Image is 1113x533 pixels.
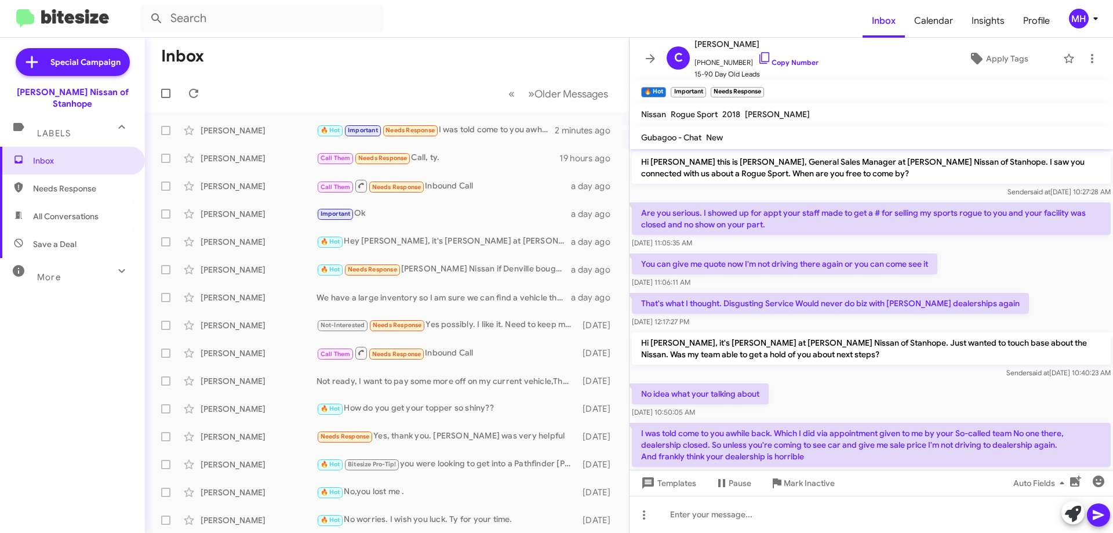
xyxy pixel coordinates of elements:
p: Hi [PERSON_NAME] this is [PERSON_NAME], General Sales Manager at [PERSON_NAME] Nissan of Stanhope... [632,151,1111,184]
p: That's what I thought. Disgusting Service Would never do biz with [PERSON_NAME] dealerships again [632,293,1029,314]
span: Inbox [33,155,132,166]
a: Copy Number [758,58,819,67]
span: [PHONE_NUMBER] [694,51,819,68]
p: Hi [PERSON_NAME], it's [PERSON_NAME] at [PERSON_NAME] Nissan of Stanhope. Just wanted to touch ba... [632,332,1111,365]
a: Profile [1014,4,1059,38]
h1: Inbox [161,47,204,66]
span: [PERSON_NAME] [745,109,810,119]
a: Inbox [863,4,905,38]
span: Call Them [321,183,351,191]
span: Apply Tags [986,48,1028,69]
div: How do you get your topper so shiny?? [317,402,577,415]
a: Calendar [905,4,962,38]
span: Bitesize Pro-Tip! [348,461,396,468]
p: No idea what your talking about [632,383,769,404]
div: [DATE] [577,459,620,470]
span: Templates [639,473,696,494]
div: Inbound Call [317,179,571,193]
div: Yes possibly. I like it. Need to keep my payment mid $300's [317,318,577,332]
div: [PERSON_NAME] [201,487,317,498]
div: [DATE] [577,431,620,443]
span: [DATE] 11:05:35 AM [632,238,692,247]
div: Not ready, I want to pay some more off on my current vehicle,Thanks anyway [317,375,577,387]
span: Call Them [321,350,351,358]
span: Older Messages [534,88,608,100]
p: You can give me quote now I'm not driving there again or you can come see it [632,253,937,274]
small: 🔥 Hot [641,87,666,97]
span: Needs Response [321,433,370,440]
button: Next [521,82,615,106]
span: Gubagoo - Chat [641,132,701,143]
span: [DATE] 10:50:05 AM [632,408,695,416]
span: 15-90 Day Old Leads [694,68,819,80]
span: 🔥 Hot [321,266,340,273]
button: Templates [630,473,705,494]
span: Special Campaign [50,56,121,68]
span: Needs Response [373,321,422,329]
span: Important [348,126,378,134]
div: [PERSON_NAME] [201,292,317,303]
div: [PERSON_NAME] [201,431,317,443]
div: 19 hours ago [559,153,620,164]
span: [DATE] 11:06:11 AM [632,278,690,287]
span: 🔥 Hot [321,238,340,245]
span: Needs Response [358,154,408,162]
div: [DATE] [577,347,620,359]
span: C [674,49,683,67]
button: Apply Tags [939,48,1057,69]
div: [PERSON_NAME] [201,236,317,248]
span: Not-Interested [321,321,365,329]
a: Special Campaign [16,48,130,76]
div: Inbound Call [317,346,577,360]
div: Hey [PERSON_NAME], it's [PERSON_NAME] at [PERSON_NAME] Nissan. Were you still searching for a Rog... [317,235,571,248]
span: Auto Fields [1013,473,1069,494]
p: Are you serious. I showed up for appt your staff made to get a # for selling my sports rogue to y... [632,202,1111,235]
button: MH [1059,9,1100,28]
span: Needs Response [372,350,421,358]
div: [PERSON_NAME] [201,375,317,387]
span: [DATE] 12:17:27 PM [632,317,689,326]
span: New [706,132,723,143]
div: Ok [317,207,571,220]
span: Mark Inactive [784,473,835,494]
span: Nissan [641,109,666,119]
span: [PERSON_NAME] [694,37,819,51]
div: 2 minutes ago [555,125,620,136]
span: « [508,86,515,101]
span: Sender [DATE] 10:27:28 AM [1007,187,1111,196]
div: [DATE] [577,514,620,526]
div: I was told come to you awhile back. Which I did via appointment given to me by your So-called tea... [317,124,555,137]
a: Insights [962,4,1014,38]
span: 🔥 Hot [321,461,340,468]
div: [DATE] [577,375,620,387]
div: [PERSON_NAME] [201,514,317,526]
span: 🔥 Hot [321,516,340,524]
span: 🔥 Hot [321,126,340,134]
small: Needs Response [711,87,764,97]
div: [PERSON_NAME] [201,125,317,136]
div: [PERSON_NAME] Nissan if Denville bought the Altima and got me into a 25 pathfinder Sl Premium [317,263,571,276]
span: All Conversations [33,211,99,222]
span: Save a Deal [33,238,77,250]
span: Call Them [321,154,351,162]
span: Needs Response [372,183,421,191]
div: No worries. I wish you luck. Ty for your time. [317,513,577,527]
div: [PERSON_NAME] [201,208,317,220]
div: We have a large inventory so I am sure we can find a vehicle that fits your needs, when are you a... [317,292,571,303]
nav: Page navigation example [502,82,615,106]
div: a day ago [571,236,620,248]
div: [PERSON_NAME] [201,347,317,359]
span: Needs Response [348,266,397,273]
span: 🔥 Hot [321,488,340,496]
div: a day ago [571,292,620,303]
div: [DATE] [577,320,620,331]
div: No,you lost me . [317,485,577,499]
span: said at [1029,368,1049,377]
span: Needs Response [385,126,435,134]
div: [PERSON_NAME] [201,403,317,415]
p: I was told come to you awhile back. Which I did via appointment given to me by your So-called tea... [632,423,1111,467]
div: [PERSON_NAME] [201,320,317,331]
